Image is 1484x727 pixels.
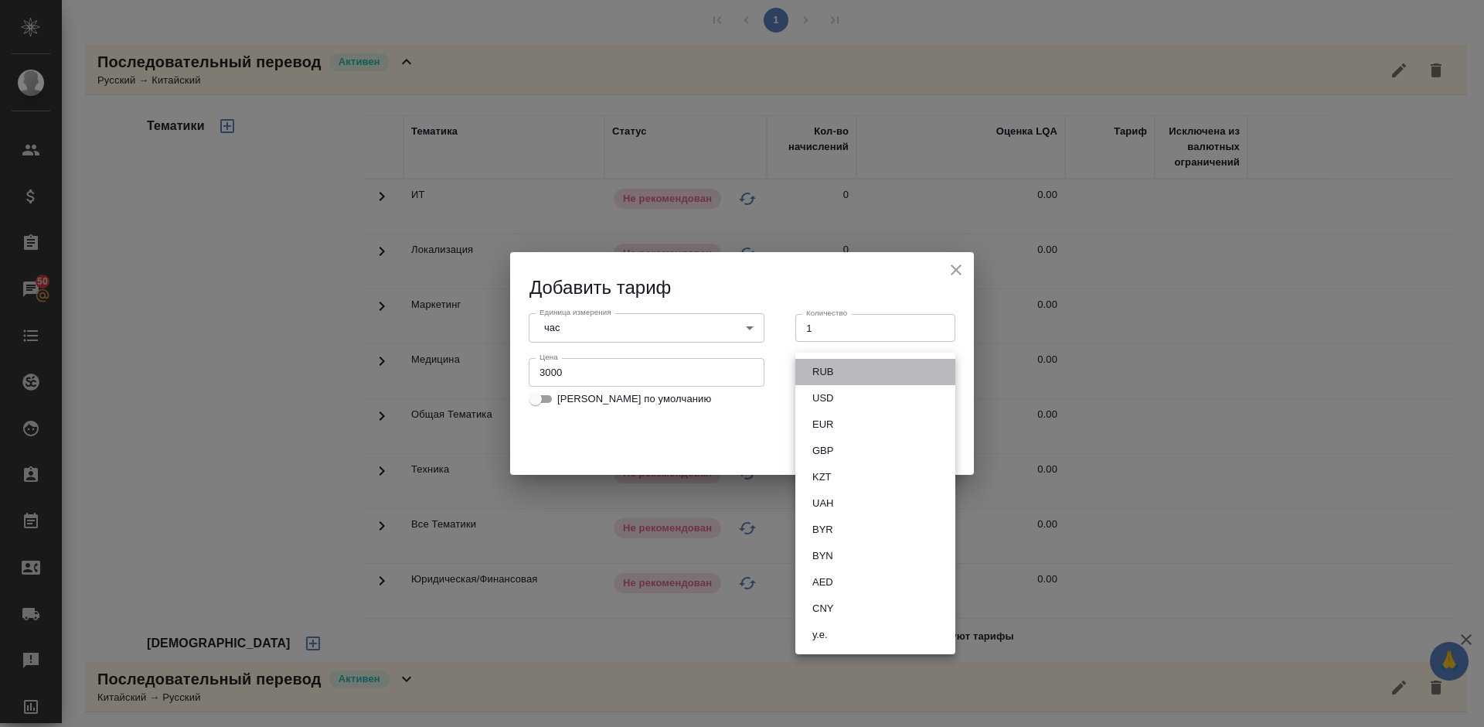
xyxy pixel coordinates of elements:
button: UAH [808,495,838,512]
button: BYN [808,548,838,565]
button: USD [808,390,838,407]
button: KZT [808,469,836,486]
button: CNY [808,600,838,617]
button: EUR [808,416,838,433]
button: RUB [808,363,838,381]
button: GBP [808,442,838,459]
button: AED [808,574,838,591]
button: у.е. [808,626,832,643]
button: BYR [808,521,838,538]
